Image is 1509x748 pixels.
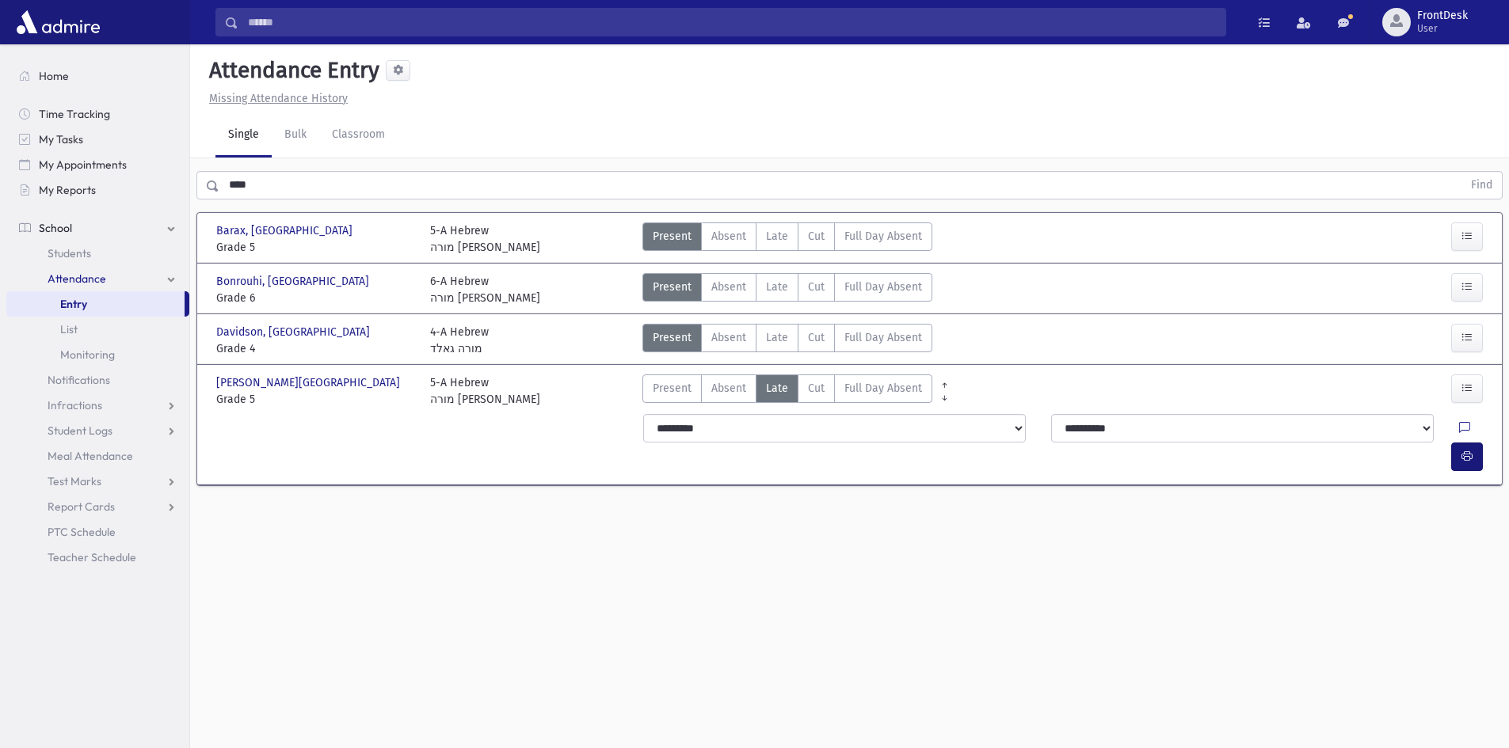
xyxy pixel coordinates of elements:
span: Meal Attendance [48,449,133,463]
span: Absent [711,329,746,346]
span: Present [653,279,692,295]
a: School [6,215,189,241]
a: Single [215,113,272,158]
span: Absent [711,380,746,397]
span: Students [48,246,91,260]
a: My Appointments [6,152,189,177]
div: AttTypes [642,374,932,408]
span: Bonrouhi, [GEOGRAPHIC_DATA] [216,273,372,290]
div: 4-A Hebrew מורה גאלד [430,324,489,357]
span: Full Day Absent [844,329,922,346]
span: Grade 5 [216,391,414,408]
span: Entry [60,297,87,311]
span: Full Day Absent [844,380,922,397]
span: Late [766,279,788,295]
span: Late [766,329,788,346]
a: Time Tracking [6,101,189,127]
a: List [6,317,189,342]
span: Late [766,228,788,245]
span: Present [653,329,692,346]
span: Absent [711,228,746,245]
span: Home [39,69,69,83]
a: Teacher Schedule [6,545,189,570]
span: Cut [808,329,825,346]
span: Grade 6 [216,290,414,306]
a: Classroom [319,113,398,158]
a: Infractions [6,393,189,418]
span: Davidson, [GEOGRAPHIC_DATA] [216,324,373,340]
img: AdmirePro [13,6,104,38]
a: Student Logs [6,418,189,443]
span: Grade 4 [216,340,414,357]
div: AttTypes [642,273,932,306]
span: Barax, [GEOGRAPHIC_DATA] [216,222,356,239]
a: Meal Attendance [6,443,189,469]
span: My Appointments [39,158,127,172]
span: User [1417,22,1468,35]
a: Notifications [6,367,189,393]
u: Missing Attendance History [209,92,348,105]
a: My Reports [6,177,189,203]
div: AttTypes [642,222,932,256]
span: My Reports [39,183,96,197]
span: Report Cards [48,499,115,514]
a: Test Marks [6,469,189,494]
span: Full Day Absent [844,228,922,245]
span: Cut [808,228,825,245]
span: [PERSON_NAME][GEOGRAPHIC_DATA] [216,374,403,391]
div: 5-A Hebrew מורה [PERSON_NAME] [430,374,540,408]
h5: Attendance Entry [203,57,379,84]
a: Report Cards [6,494,189,519]
span: Cut [808,380,825,397]
div: 6-A Hebrew מורה [PERSON_NAME] [430,273,540,306]
button: Find [1461,172,1502,199]
span: Present [653,380,692,397]
a: Entry [6,291,185,317]
span: My Tasks [39,132,83,146]
span: Grade 5 [216,239,414,256]
span: Absent [711,279,746,295]
span: Late [766,380,788,397]
a: Monitoring [6,342,189,367]
span: Infractions [48,398,102,412]
span: Student Logs [48,423,112,438]
span: FrontDesk [1417,9,1468,22]
a: Home [6,63,189,89]
span: List [60,322,78,336]
a: PTC Schedule [6,519,189,545]
span: Notifications [48,373,110,387]
span: Attendance [48,271,106,286]
a: Students [6,241,189,266]
span: Teacher Schedule [48,550,136,564]
a: My Tasks [6,127,189,152]
span: Monitoring [60,347,115,362]
span: Present [653,228,692,245]
div: 5-A Hebrew מורה [PERSON_NAME] [430,222,540,256]
a: Attendance [6,266,189,291]
span: Test Marks [48,474,101,488]
span: Full Day Absent [844,279,922,295]
a: Missing Attendance History [203,92,348,105]
div: AttTypes [642,324,932,357]
span: Cut [808,279,825,295]
span: School [39,221,72,235]
input: Search [238,8,1225,36]
span: Time Tracking [39,107,110,121]
span: PTC Schedule [48,525,116,539]
a: Bulk [272,113,319,158]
